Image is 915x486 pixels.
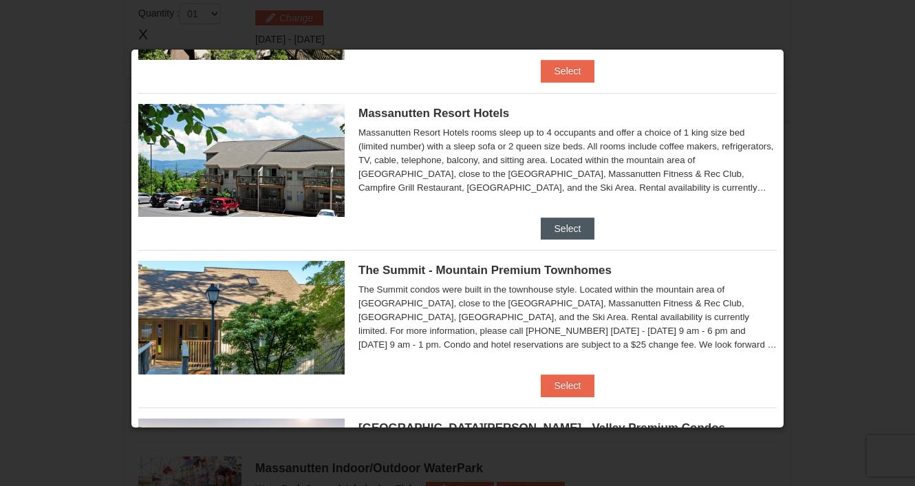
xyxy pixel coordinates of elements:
button: Select [541,374,595,397]
div: The Summit condos were built in the townhouse style. Located within the mountain area of [GEOGRAP... [358,283,777,352]
button: Select [541,60,595,82]
span: The Summit - Mountain Premium Townhomes [358,264,612,277]
img: 19219026-1-e3b4ac8e.jpg [138,104,345,217]
span: Massanutten Resort Hotels [358,107,509,120]
img: 19219034-1-0eee7e00.jpg [138,261,345,374]
span: [GEOGRAPHIC_DATA][PERSON_NAME] - Valley Premium Condos [358,421,725,434]
button: Select [541,218,595,240]
div: Massanutten Resort Hotels rooms sleep up to 4 occupants and offer a choice of 1 king size bed (li... [358,126,777,195]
